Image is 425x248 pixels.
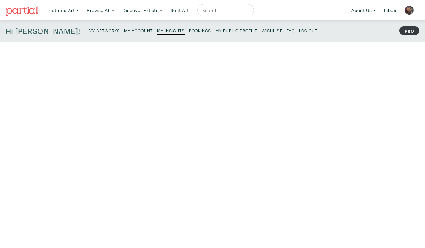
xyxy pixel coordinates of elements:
small: My Artworks [89,28,120,34]
a: My Account [124,26,153,34]
strong: PRO [399,26,419,35]
a: Inbox [381,4,399,17]
a: My Public Profile [215,26,257,34]
small: Log Out [299,28,317,34]
a: Wishlist [262,26,282,34]
a: Bookings [189,26,211,34]
a: Featured Art [44,4,81,17]
a: About Us [349,4,378,17]
a: Log Out [299,26,317,34]
h4: Hi [PERSON_NAME]! [6,26,80,36]
a: Browse All [84,4,117,17]
small: My Insights [157,28,185,34]
small: Bookings [189,28,211,34]
a: My Insights [157,26,185,35]
a: Rent Art [168,4,192,17]
small: My Account [124,28,153,34]
a: My Artworks [89,26,120,34]
a: FAQ [286,26,295,34]
a: Discover Artists [120,4,165,17]
small: Wishlist [262,28,282,34]
small: My Public Profile [215,28,257,34]
small: FAQ [286,28,295,34]
img: phpThumb.php [405,6,414,15]
input: Search [202,7,248,14]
